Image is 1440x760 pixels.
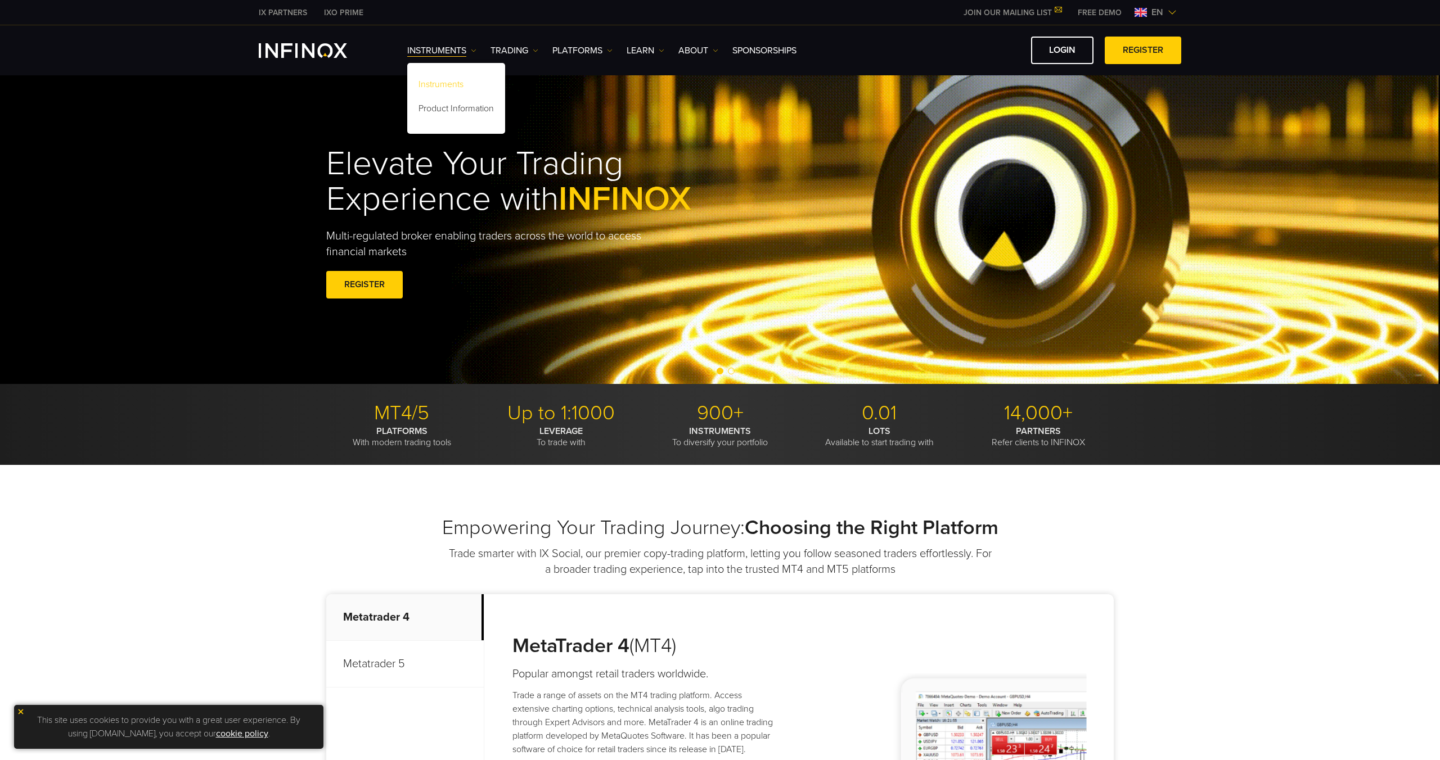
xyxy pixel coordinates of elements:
p: 900+ [645,401,795,426]
a: Learn [627,44,664,57]
p: To trade with [485,426,636,448]
strong: LEVERAGE [539,426,583,437]
p: Metatrader 5 [326,641,484,687]
p: Metatrader 4 [326,594,484,641]
a: ABOUT [678,44,718,57]
a: INFINOX MENU [1069,7,1130,19]
a: INFINOX [316,7,372,19]
a: LOGIN [1031,37,1093,64]
a: REGISTER [326,271,403,298]
a: cookie policy [216,728,268,739]
a: JOIN OUR MAILING LIST [955,8,1069,17]
img: yellow close icon [17,708,25,716]
h2: Empowering Your Trading Journey: [326,515,1114,540]
a: INFINOX [250,7,316,19]
a: TRADING [490,44,538,57]
span: INFINOX [559,179,691,219]
p: Multi-regulated broker enabling traders across the world to access financial markets [326,228,660,260]
strong: Choosing the Right Platform [745,515,998,540]
p: 0.01 [804,401,955,426]
strong: PLATFORMS [376,426,427,437]
span: Go to slide 3 [728,368,735,374]
p: Up to 1:1000 [485,401,636,426]
p: With modern trading tools [326,426,477,448]
strong: LOTS [868,426,890,437]
p: This site uses cookies to provide you with a great user experience. By using [DOMAIN_NAME], you a... [20,711,318,743]
h4: Popular amongst retail traders worldwide. [512,666,781,682]
strong: PARTNERS [1016,426,1061,437]
span: en [1147,6,1168,19]
p: Trade a range of assets on the MT4 trading platform. Access extensive charting options, technical... [512,689,781,756]
p: To diversify your portfolio [645,426,795,448]
p: Refer clients to INFINOX [963,426,1114,448]
span: Go to slide 2 [717,368,723,374]
p: Available to start trading with [804,426,955,448]
p: MT4/5 [326,401,477,426]
strong: MetaTrader 4 [512,634,629,658]
a: SPONSORSHIPS [732,44,796,57]
h1: Elevate Your Trading Experience with [326,146,744,217]
p: 14,000+ [963,401,1114,426]
h3: (MT4) [512,634,781,658]
p: Trade smarter with IX Social, our premier copy-trading platform, letting you follow seasoned trad... [447,546,993,577]
a: Instruments [407,74,505,98]
a: REGISTER [1105,37,1181,64]
a: Instruments [407,44,476,57]
a: PLATFORMS [552,44,613,57]
a: Product Information [407,98,505,123]
a: INFINOX Logo [259,43,373,58]
span: Go to slide 1 [705,368,712,374]
strong: INSTRUMENTS [689,426,751,437]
